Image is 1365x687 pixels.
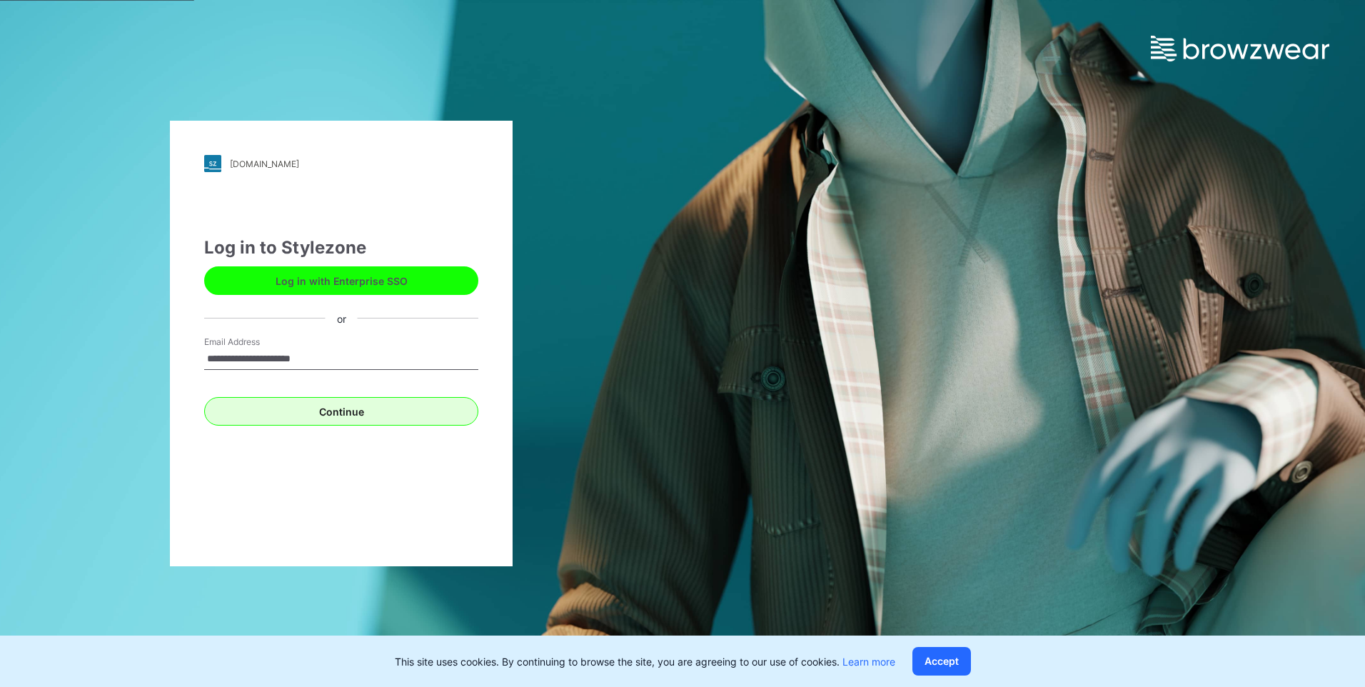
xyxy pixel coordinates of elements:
[395,654,895,669] p: This site uses cookies. By continuing to browse the site, you are agreeing to our use of cookies.
[326,311,358,326] div: or
[204,336,304,348] label: Email Address
[204,155,221,172] img: stylezone-logo.562084cfcfab977791bfbf7441f1a819.svg
[204,266,478,295] button: Log in with Enterprise SSO
[204,235,478,261] div: Log in to Stylezone
[204,397,478,426] button: Continue
[230,159,299,169] div: [DOMAIN_NAME]
[912,647,971,676] button: Accept
[204,155,478,172] a: [DOMAIN_NAME]
[1151,36,1329,61] img: browzwear-logo.e42bd6dac1945053ebaf764b6aa21510.svg
[842,656,895,668] a: Learn more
